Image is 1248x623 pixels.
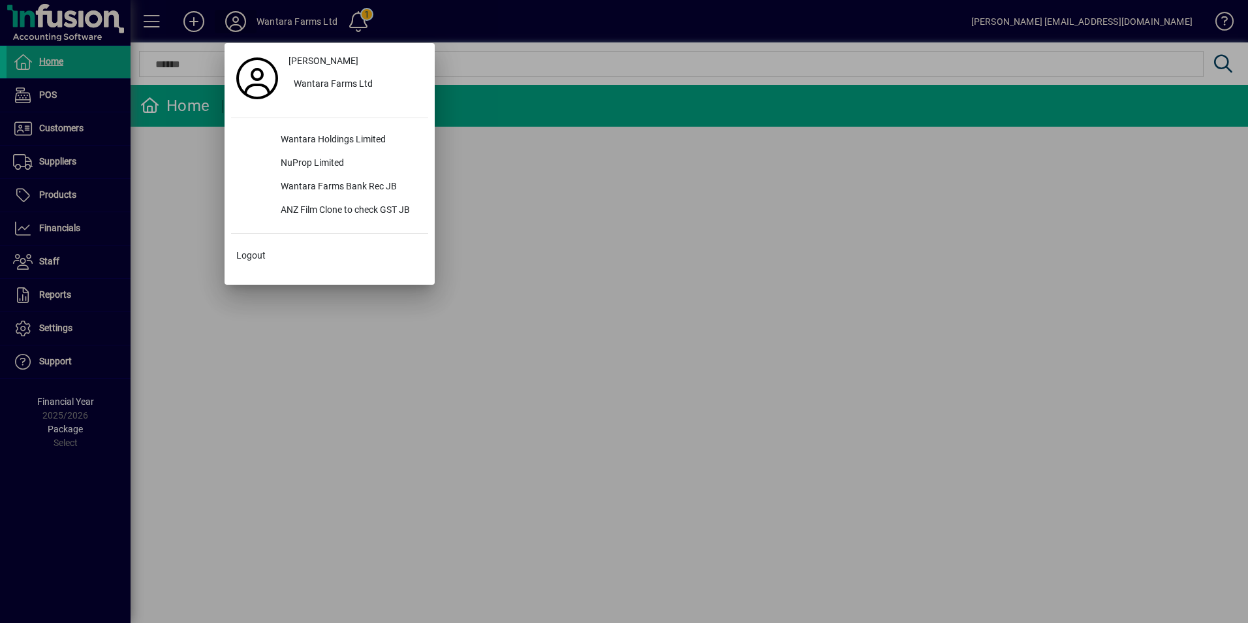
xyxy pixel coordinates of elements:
[231,152,428,176] button: NuProp Limited
[270,129,428,152] div: Wantara Holdings Limited
[283,73,428,97] button: Wantara Farms Ltd
[270,176,428,199] div: Wantara Farms Bank Rec JB
[231,176,428,199] button: Wantara Farms Bank Rec JB
[231,244,428,268] button: Logout
[283,50,428,73] a: [PERSON_NAME]
[270,152,428,176] div: NuProp Limited
[231,67,283,90] a: Profile
[231,199,428,223] button: ANZ Film Clone to check GST JB
[289,54,358,68] span: [PERSON_NAME]
[231,129,428,152] button: Wantara Holdings Limited
[236,249,266,263] span: Logout
[270,199,428,223] div: ANZ Film Clone to check GST JB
